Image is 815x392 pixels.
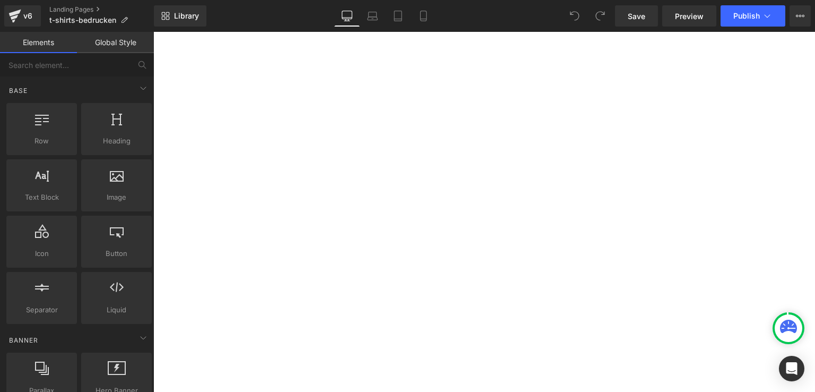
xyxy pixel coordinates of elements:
[154,5,206,27] a: New Library
[733,12,760,20] span: Publish
[174,11,199,21] span: Library
[77,32,154,53] a: Global Style
[411,5,436,27] a: Mobile
[84,248,149,259] span: Button
[21,9,34,23] div: v6
[790,5,811,27] button: More
[49,5,154,14] a: Landing Pages
[564,5,585,27] button: Undo
[675,11,704,22] span: Preview
[360,5,385,27] a: Laptop
[10,304,74,316] span: Separator
[84,304,149,316] span: Liquid
[721,5,785,27] button: Publish
[49,16,116,24] span: t-shirts-bedrucken
[10,248,74,259] span: Icon
[385,5,411,27] a: Tablet
[84,192,149,203] span: Image
[10,135,74,147] span: Row
[334,5,360,27] a: Desktop
[8,86,29,96] span: Base
[779,356,804,381] div: Open Intercom Messenger
[589,5,611,27] button: Redo
[628,11,645,22] span: Save
[84,135,149,147] span: Heading
[4,5,41,27] a: v6
[8,335,39,345] span: Banner
[662,5,716,27] a: Preview
[10,192,74,203] span: Text Block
